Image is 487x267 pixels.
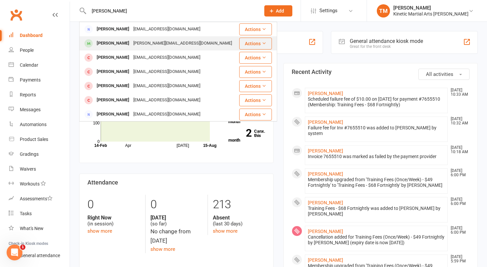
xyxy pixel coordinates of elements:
div: Invoice 7655510 was marked as failed by the payment provider [308,154,445,159]
div: [PERSON_NAME] [393,5,469,11]
a: Workouts [9,177,70,191]
a: 1New this month [228,111,265,124]
a: [PERSON_NAME] [308,257,343,263]
div: Membership upgraded from 'Training Fees (Once/Week) - $49 Fortnightly' to 'Training Fees - $68 Fo... [308,177,445,188]
time: [DATE] 10:33 AM [447,88,469,97]
div: (so far) [150,215,203,227]
div: Calendar [20,62,38,68]
button: Actions [239,80,272,92]
div: [PERSON_NAME] [95,95,131,105]
button: Actions [239,109,272,120]
div: 0 [150,195,203,215]
span: 1 [20,245,25,250]
button: Actions [239,94,272,106]
div: Scheduled failure fee of $10.00 on [DATE] for payment #7655510 (Membership: Training Fees - $68 F... [308,96,445,108]
div: TM [377,4,390,17]
a: [PERSON_NAME] [308,171,343,177]
a: General attendance kiosk mode [9,248,70,263]
div: (in session) [87,215,140,227]
a: Messages [9,102,70,117]
div: Dashboard [20,33,43,38]
div: [EMAIL_ADDRESS][DOMAIN_NAME] [131,67,202,77]
div: [EMAIL_ADDRESS][DOMAIN_NAME] [131,95,202,105]
div: Assessments [20,196,52,201]
button: All activities [418,69,470,80]
time: [DATE] 10:32 AM [447,117,469,125]
div: Gradings [20,151,39,157]
span: All activities [426,71,453,77]
time: [DATE] 6:00 PM [447,197,469,206]
input: Search... [87,6,256,16]
iframe: Intercom live chat [7,245,22,260]
button: Actions [239,52,272,64]
strong: [DATE] [150,215,203,221]
a: Gradings [9,147,70,162]
button: Actions [239,66,272,78]
time: [DATE] 5:59 PM [447,255,469,263]
div: No change from [DATE] [150,227,203,245]
a: Tasks [9,206,70,221]
a: People [9,43,70,58]
div: Cancellation added for Training Fees (Once/Week) - $49 Fortnightly by [PERSON_NAME] (expiry date ... [308,234,445,246]
a: Product Sales [9,132,70,147]
strong: Absent [213,215,265,221]
div: Kinetic Martial Arts [PERSON_NAME] [393,11,469,17]
a: [PERSON_NAME] [308,200,343,205]
div: General attendance [20,253,60,258]
h3: Attendance [87,179,265,186]
a: [PERSON_NAME] [308,148,343,153]
a: show more [213,228,238,234]
span: Settings [319,3,338,18]
div: Payments [20,77,41,83]
a: Waivers [9,162,70,177]
div: [EMAIL_ADDRESS][DOMAIN_NAME] [131,24,202,34]
div: Automations [20,122,47,127]
div: Great for the front desk [350,44,423,49]
strong: 2 [228,128,251,138]
div: Messages [20,107,41,112]
a: Clubworx [8,7,24,23]
div: Workouts [20,181,40,186]
time: [DATE] 10:18 AM [447,146,469,154]
div: [PERSON_NAME] [95,53,131,62]
div: [PERSON_NAME] [95,39,131,48]
a: Payments [9,73,70,87]
div: (last 30 days) [213,215,265,227]
button: Actions [239,23,272,35]
div: 213 [213,195,265,215]
div: Tasks [20,211,32,216]
div: General attendance kiosk mode [350,38,423,44]
time: [DATE] 6:00 PM [447,226,469,235]
div: What's New [20,226,44,231]
a: Reports [9,87,70,102]
button: Actions [239,38,272,50]
a: 2Canx. this month [228,129,265,142]
div: [PERSON_NAME][EMAIL_ADDRESS][DOMAIN_NAME] [131,39,234,48]
a: show more [150,246,175,252]
time: [DATE] 6:00 PM [447,169,469,177]
div: [PERSON_NAME] [95,67,131,77]
a: [PERSON_NAME] [308,91,343,96]
div: [EMAIL_ADDRESS][DOMAIN_NAME] [131,110,202,119]
a: Calendar [9,58,70,73]
div: [PERSON_NAME] [95,81,131,91]
a: Automations [9,117,70,132]
span: Add [276,8,284,14]
a: show more [87,228,112,234]
strong: Right Now [87,215,140,221]
button: Add [264,5,292,17]
div: People [20,48,34,53]
div: [PERSON_NAME] [95,110,131,119]
a: [PERSON_NAME] [308,229,343,234]
div: Product Sales [20,137,48,142]
a: Dashboard [9,28,70,43]
div: Reports [20,92,36,97]
div: Failure fee for Inv #7655510 was added to [PERSON_NAME] by system [308,125,445,136]
h3: Recent Activity [292,69,470,75]
a: [PERSON_NAME] [308,119,343,125]
div: 0 [87,195,140,215]
div: [PERSON_NAME] [95,24,131,34]
div: [EMAIL_ADDRESS][DOMAIN_NAME] [131,81,202,91]
a: Assessments [9,191,70,206]
div: Training Fees - $68 Fortnightly was added to [PERSON_NAME] by [PERSON_NAME] [308,206,445,217]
